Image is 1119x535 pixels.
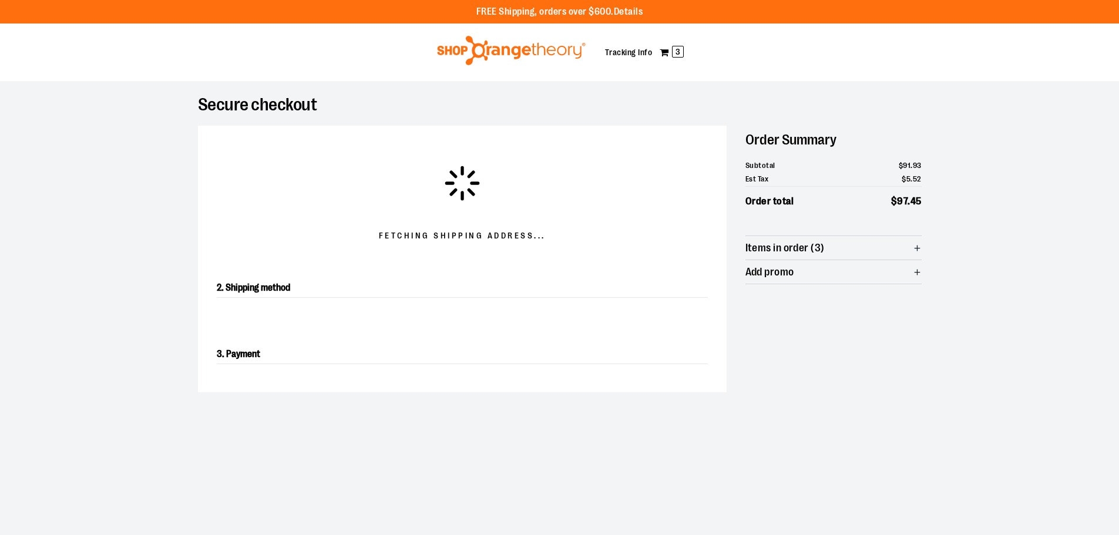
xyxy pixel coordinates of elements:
[745,236,922,260] button: Items in order (3)
[745,126,922,154] h2: Order Summary
[745,194,794,209] span: Order total
[745,160,775,171] span: Subtotal
[913,161,922,170] span: 93
[906,174,911,183] span: 5
[902,174,906,183] span: $
[217,345,708,364] h2: 3. Payment
[910,161,913,170] span: .
[745,267,794,278] span: Add promo
[745,260,922,284] button: Add promo
[745,173,769,185] span: Est Tax
[910,196,922,207] span: 45
[605,48,653,57] a: Tracking Info
[891,196,898,207] span: $
[908,196,910,207] span: .
[217,278,708,298] h2: 2. Shipping method
[745,243,825,254] span: Items in order (3)
[897,196,908,207] span: 97
[476,5,643,19] p: FREE Shipping, orders over $600.
[903,161,910,170] span: 91
[672,46,684,58] span: 3
[614,6,643,17] a: Details
[435,36,587,65] img: Shop Orangetheory
[910,174,913,183] span: .
[913,174,922,183] span: 52
[899,161,903,170] span: $
[198,100,922,112] h1: Secure checkout
[379,230,546,242] span: Fetching Shipping address...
